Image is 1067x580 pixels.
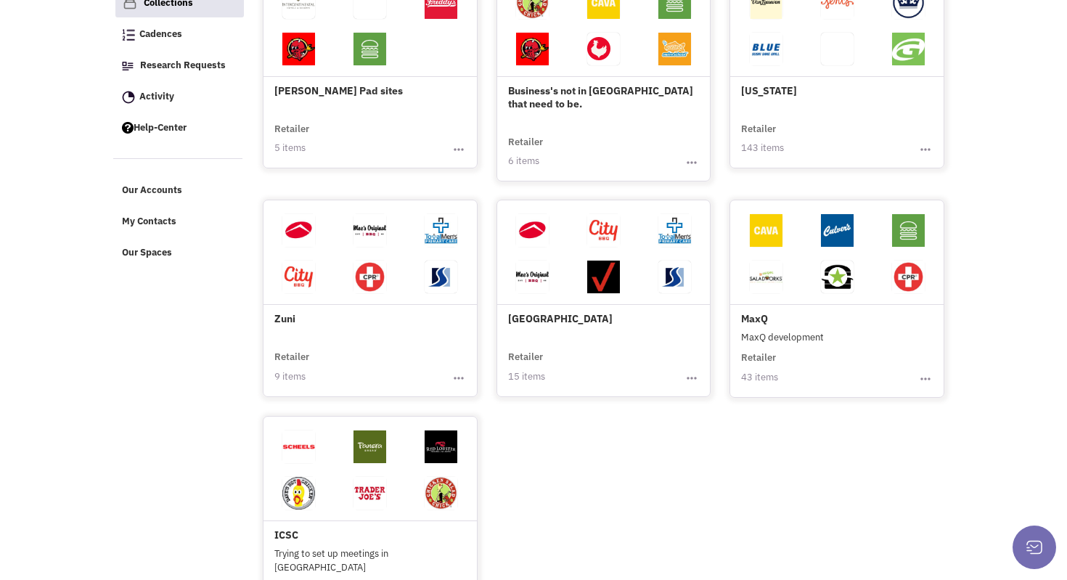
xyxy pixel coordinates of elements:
[892,33,925,65] img: www.golftec.com
[353,477,386,510] img: www.traderjoes.com
[115,83,243,111] a: Activity
[122,122,134,134] img: help.png
[115,52,243,80] a: Research Requests
[122,184,182,197] span: Our Accounts
[122,216,176,228] span: My Contacts
[741,142,784,154] span: 143 items
[139,28,182,41] span: Cadences
[115,208,243,236] a: My Contacts
[122,29,135,41] img: Cadences_logo.png
[122,246,172,258] span: Our Spaces
[741,351,933,365] div: Retailer
[115,21,243,49] a: Cadences
[274,123,466,136] div: Retailer
[658,263,691,293] img: benchmark.urpt.com
[115,177,243,205] a: Our Accounts
[274,370,306,383] span: 9 items
[282,430,315,463] img: www.scheels.com
[140,59,226,71] span: Research Requests
[508,136,700,150] div: Retailer
[587,37,610,60] img: www.zaxbysfranchising.com
[741,331,933,345] p: MaxQ development
[741,371,778,383] span: 43 items
[274,547,466,574] p: Trying to set up meetings in [GEOGRAPHIC_DATA]
[750,261,782,293] img: www.saladworks.com
[587,261,620,293] img: www.verizonwireless.com
[508,351,700,364] div: Retailer
[122,91,135,104] img: Activity.png
[508,155,539,167] span: 6 items
[741,123,933,136] div: Retailer
[122,62,134,70] img: Research.png
[508,370,545,383] span: 15 items
[139,90,174,102] span: Activity
[115,115,243,142] a: Help-Center
[425,430,457,463] img: www.redlobster.com
[274,142,306,154] span: 5 items
[115,240,243,267] a: Our Spaces
[274,351,466,364] div: Retailer
[425,263,457,293] img: benchmark.urpt.com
